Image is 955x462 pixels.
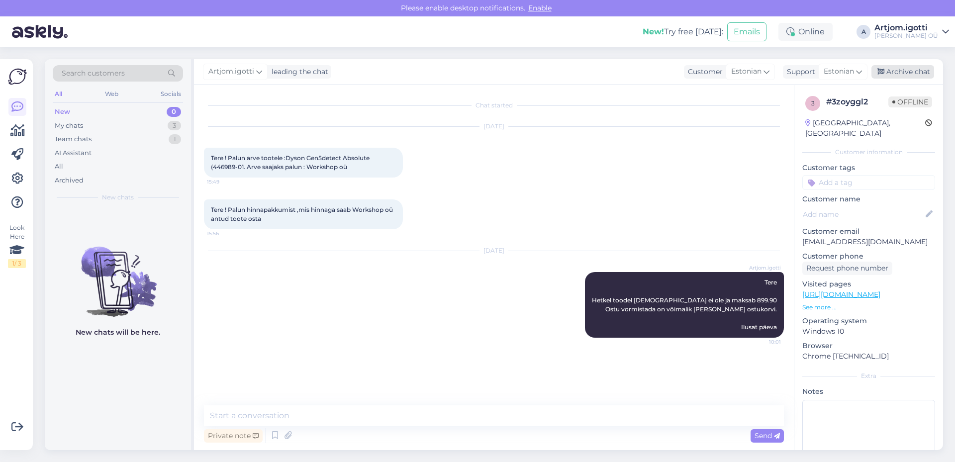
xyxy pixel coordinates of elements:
p: Customer phone [802,251,935,262]
span: Estonian [824,66,854,77]
p: Notes [802,386,935,397]
span: 15:49 [207,178,244,185]
div: [DATE] [204,246,784,255]
p: Chrome [TECHNICAL_ID] [802,351,935,362]
div: Request phone number [802,262,892,275]
a: Artjom.igotti[PERSON_NAME] OÜ [874,24,949,40]
div: All [53,88,64,100]
p: Visited pages [802,279,935,289]
p: [EMAIL_ADDRESS][DOMAIN_NAME] [802,237,935,247]
div: 1 [169,134,181,144]
span: Tere ! Palun arve tootele :Dyson Gen5detect Absolute (446989-01. Arve saajaks palun : Workshop oü [211,154,371,171]
p: See more ... [802,303,935,312]
div: Extra [802,371,935,380]
div: [DATE] [204,122,784,131]
p: Customer email [802,226,935,237]
div: Customer information [802,148,935,157]
p: Customer name [802,194,935,204]
div: All [55,162,63,172]
div: Customer [684,67,723,77]
p: New chats will be here. [76,327,160,338]
span: Artjom.igotti [208,66,254,77]
span: New chats [102,193,134,202]
div: Online [778,23,833,41]
div: A [857,25,870,39]
div: Web [103,88,120,100]
span: 10:01 [744,338,781,346]
span: Send [755,431,780,440]
div: # 3zoyggl2 [826,96,888,108]
div: Team chats [55,134,92,144]
img: No chats [45,229,191,318]
p: Operating system [802,316,935,326]
span: 3 [811,99,815,107]
p: Customer tags [802,163,935,173]
div: New [55,107,70,117]
div: Look Here [8,223,26,268]
div: Artjom.igotti [874,24,938,32]
span: 15:56 [207,230,244,237]
div: Private note [204,429,263,443]
div: 3 [168,121,181,131]
img: Askly Logo [8,67,27,86]
span: Search customers [62,68,125,79]
p: Browser [802,341,935,351]
div: Support [783,67,815,77]
button: Emails [727,22,766,41]
div: 0 [167,107,181,117]
div: Socials [159,88,183,100]
div: Try free [DATE]: [643,26,723,38]
div: My chats [55,121,83,131]
p: Windows 10 [802,326,935,337]
span: Enable [525,3,555,12]
div: Chat started [204,101,784,110]
span: Estonian [731,66,762,77]
div: [GEOGRAPHIC_DATA], [GEOGRAPHIC_DATA] [805,118,925,139]
a: [URL][DOMAIN_NAME] [802,290,880,299]
span: Tere ! Palun hinnapakkumist ,mis hinnaga saab Workshop oü antud toote osta [211,206,394,222]
div: Archive chat [871,65,934,79]
input: Add a tag [802,175,935,190]
b: New! [643,27,664,36]
div: AI Assistant [55,148,92,158]
div: [PERSON_NAME] OÜ [874,32,938,40]
div: Archived [55,176,84,185]
div: leading the chat [268,67,328,77]
span: Offline [888,96,932,107]
span: Artjom.igotti [744,264,781,272]
input: Add name [803,209,924,220]
div: 1 / 3 [8,259,26,268]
